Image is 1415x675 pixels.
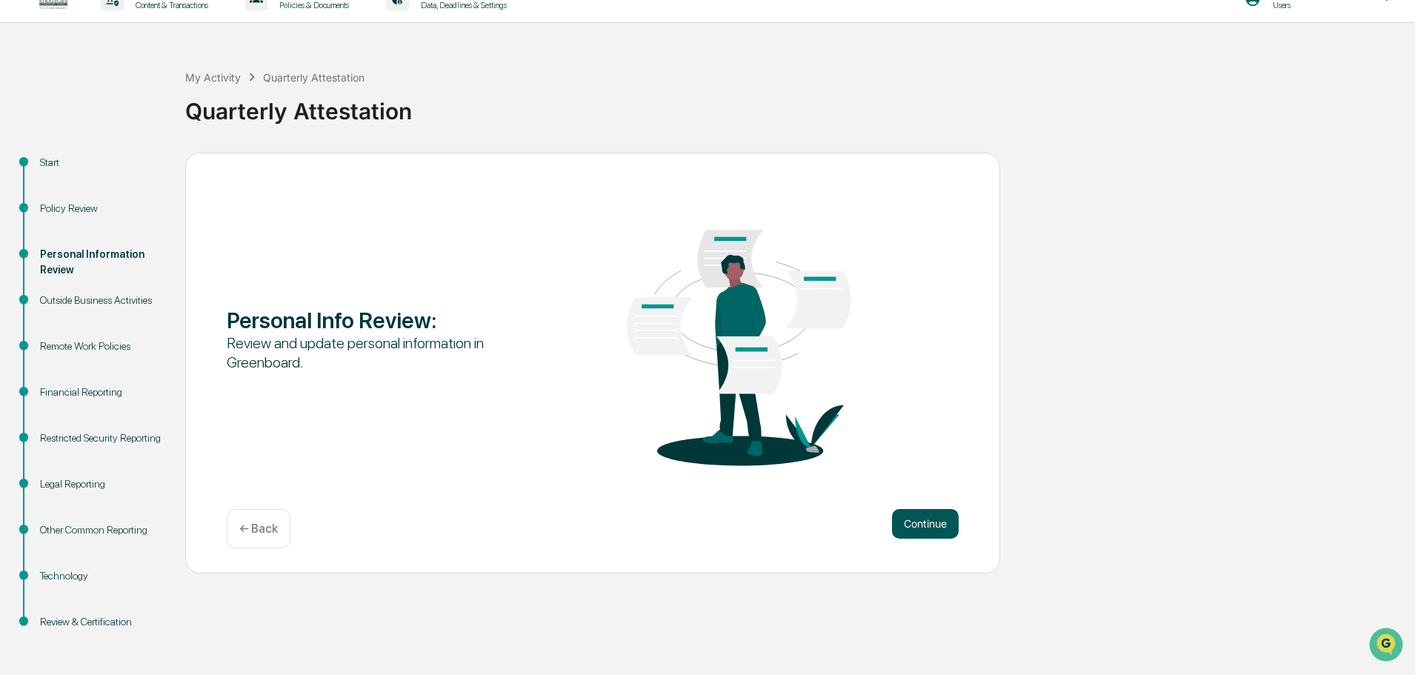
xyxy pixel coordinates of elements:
div: Quarterly Attestation [185,86,1408,124]
div: Quarterly Attestation [263,71,364,84]
div: Personal Info Review : [227,307,519,333]
div: Personal Information Review [40,247,162,278]
a: 🔎Data Lookup [9,209,99,236]
p: How can we help? [15,31,270,55]
img: Personal Info Review [593,185,885,491]
a: 🗄️Attestations [101,181,190,207]
div: 🗄️ [107,188,119,200]
img: 1746055101610-c473b297-6a78-478c-a979-82029cc54cd1 [15,113,41,140]
div: Financial Reporting [40,385,162,400]
div: 🔎 [15,216,27,228]
button: Start new chat [252,118,270,136]
div: Legal Reporting [40,476,162,492]
span: Attestations [122,187,184,202]
div: Policy Review [40,201,162,216]
div: My Activity [185,71,241,84]
span: Pylon [147,251,179,262]
div: Outside Business Activities [40,293,162,308]
span: Data Lookup [30,215,93,230]
iframe: Open customer support [1368,626,1408,666]
div: Technology [40,568,162,584]
div: We're available if you need us! [50,128,187,140]
div: Start new chat [50,113,243,128]
div: Remote Work Policies [40,339,162,354]
span: Preclearance [30,187,96,202]
a: 🖐️Preclearance [9,181,101,207]
div: Start [40,155,162,170]
div: Other Common Reporting [40,522,162,538]
div: 🖐️ [15,188,27,200]
button: Continue [892,509,959,539]
a: Powered byPylon [104,250,179,262]
div: Review and update personal information in Greenboard. [227,333,519,372]
p: ← Back [239,522,278,536]
div: Restricted Security Reporting [40,430,162,446]
div: Review & Certification [40,614,162,630]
